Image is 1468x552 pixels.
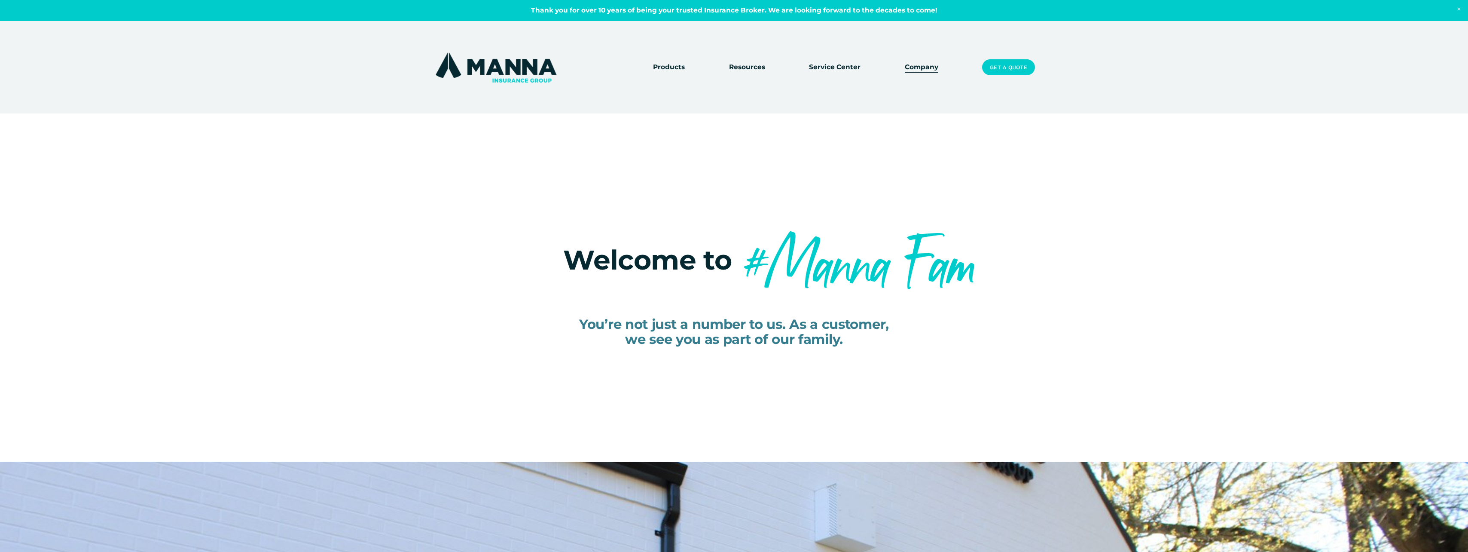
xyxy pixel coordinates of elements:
span: You’re not just a number to us. As a customer, we see you as part of our family. [579,316,889,347]
a: Company [905,61,938,74]
a: folder dropdown [653,61,685,74]
a: Get a Quote [982,59,1035,76]
img: Manna Insurance Group [433,51,559,84]
span: Welcome to [563,243,732,276]
a: Service Center [809,61,861,74]
span: Products [653,62,685,73]
span: Resources [729,62,765,73]
a: folder dropdown [729,61,765,74]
